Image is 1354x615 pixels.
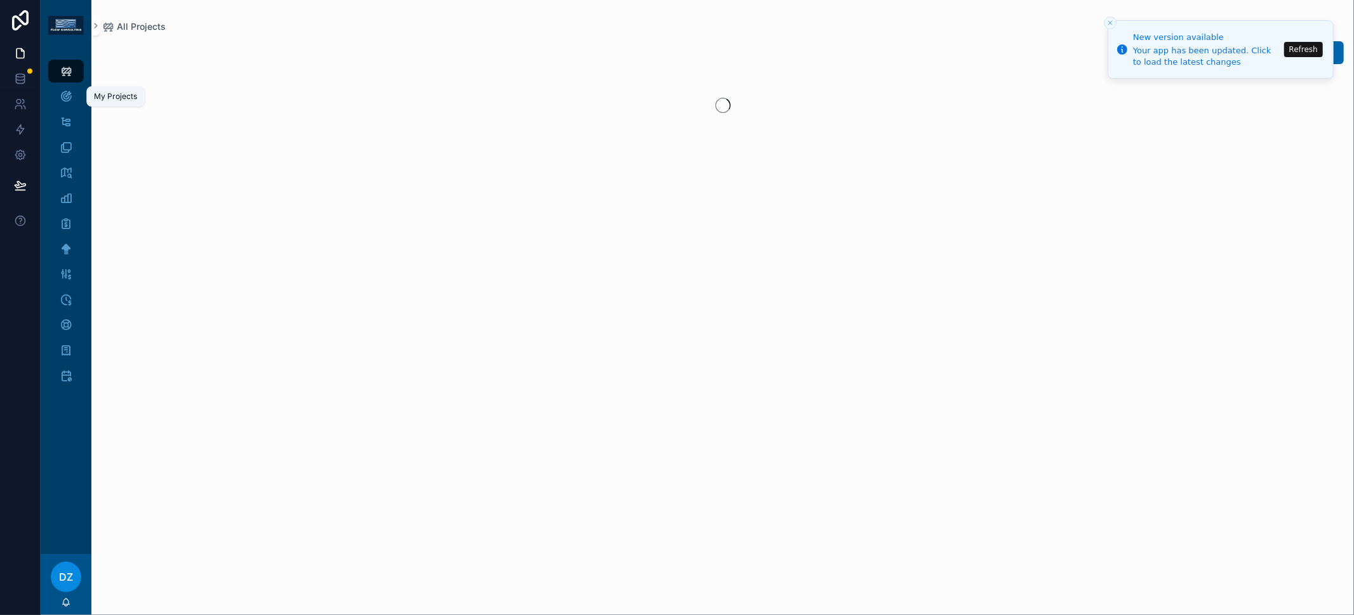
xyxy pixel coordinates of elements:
button: Close toast [1104,17,1117,29]
img: App logo [48,16,84,35]
span: DZ [59,569,73,585]
span: All Projects [117,20,166,33]
button: Refresh [1284,42,1323,57]
div: Your app has been updated. Click to load the latest changes [1133,45,1280,68]
div: My Projects [94,91,137,102]
div: New version available [1133,31,1280,44]
div: scrollable content [41,51,91,404]
a: All Projects [102,20,166,33]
